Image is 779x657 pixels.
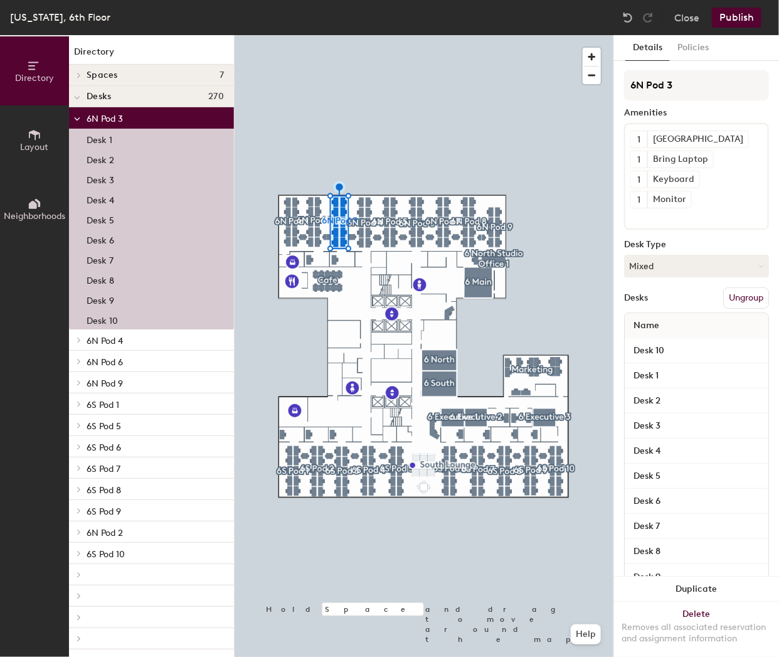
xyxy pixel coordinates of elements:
p: Desk 6 [87,232,114,246]
div: Amenities [624,108,769,118]
input: Unnamed desk [627,417,766,435]
input: Unnamed desk [627,467,766,485]
span: 1 [638,133,641,146]
div: Removes all associated reservation and assignment information [622,622,771,644]
span: 1 [638,193,641,206]
button: Duplicate [614,577,779,602]
h1: Directory [69,45,234,65]
input: Unnamed desk [627,543,766,560]
button: 1 [631,191,647,208]
span: 6N Pod 2 [87,528,123,538]
div: Keyboard [647,171,699,188]
span: Layout [21,142,49,152]
button: DeleteRemoves all associated reservation and assignment information [614,602,779,657]
span: 7 [220,70,224,80]
button: Policies [670,35,716,61]
span: 6S Pod 1 [87,400,119,410]
span: Spaces [87,70,118,80]
input: Unnamed desk [627,392,766,410]
span: 1 [638,153,641,166]
button: Help [571,624,601,644]
div: Monitor [647,191,691,208]
input: Unnamed desk [627,518,766,535]
button: Details [625,35,670,61]
button: 1 [631,131,647,147]
span: 6S Pod 5 [87,421,121,432]
span: 6S Pod 10 [87,549,125,560]
button: Publish [712,8,761,28]
p: Desk 8 [87,272,114,286]
input: Unnamed desk [627,442,766,460]
button: 1 [631,151,647,168]
span: 6S Pod 9 [87,506,121,517]
p: Desk 7 [87,252,114,266]
span: 6S Pod 8 [87,485,121,496]
input: Unnamed desk [627,367,766,385]
span: 6N Pod 3 [87,114,123,124]
p: Desk 2 [87,151,114,166]
input: Unnamed desk [627,568,766,585]
div: Desk Type [624,240,769,250]
span: Name [627,314,665,337]
span: Desks [87,92,111,102]
span: 270 [208,92,224,102]
p: Desk 4 [87,191,114,206]
button: 1 [631,171,647,188]
span: Directory [15,73,54,83]
span: 6S Pod 6 [87,442,121,453]
div: Bring Laptop [647,151,713,168]
div: Desks [624,293,648,303]
img: Redo [642,11,654,24]
input: Unnamed desk [627,342,766,360]
p: Desk 9 [87,292,114,306]
span: 6N Pod 6 [87,357,123,368]
p: Desk 10 [87,312,118,326]
p: Desk 1 [87,131,112,146]
img: Undo [622,11,634,24]
span: 6N Pod 9 [87,378,123,389]
span: 6S Pod 7 [87,464,120,474]
span: 6N Pod 4 [87,336,123,346]
button: Mixed [624,255,769,277]
div: [US_STATE], 6th Floor [10,9,110,25]
button: Close [674,8,699,28]
p: Desk 3 [87,171,114,186]
span: Neighborhoods [4,211,65,222]
input: Unnamed desk [627,493,766,510]
div: [GEOGRAPHIC_DATA] [647,131,748,147]
p: Desk 5 [87,211,114,226]
span: 1 [638,173,641,186]
button: Ungroup [723,287,769,309]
